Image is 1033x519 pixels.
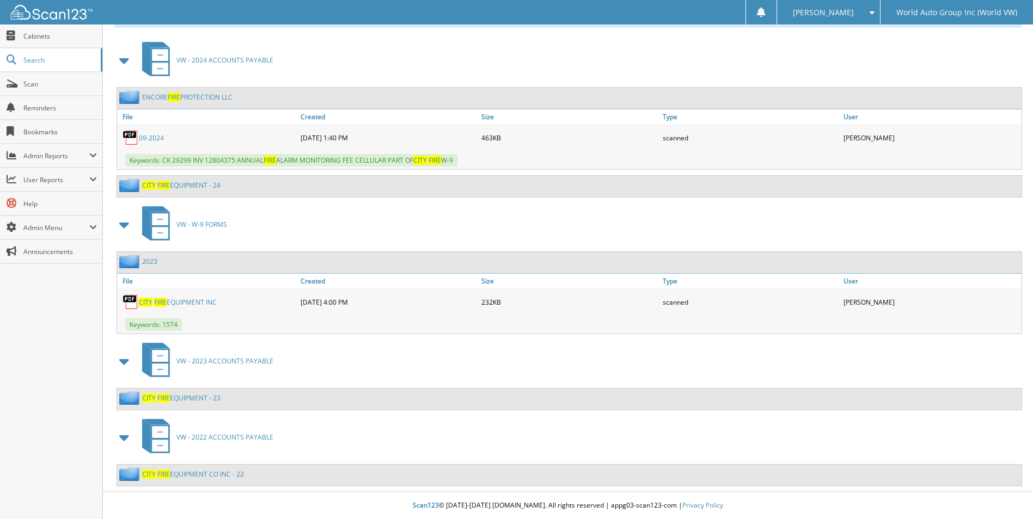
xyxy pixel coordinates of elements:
[23,151,89,160] span: Admin Reports
[142,393,221,403] a: CITY FIREEQUIPMENT - 23
[168,92,180,102] span: FIRE
[979,467,1033,519] iframe: Chat Widget
[139,298,217,307] a: CITY FIREEQUIPMENT INC
[429,156,441,165] span: FIRE
[23,223,89,232] span: Admin Menu
[896,9,1017,16] span: World Auto Group Inc (World VW)
[157,181,170,190] span: FIRE
[298,127,479,149] div: [DATE] 1:40 PM
[23,247,97,256] span: Announcements
[298,109,479,124] a: Created
[139,298,152,307] span: CITY
[841,291,1022,313] div: [PERSON_NAME]
[479,109,659,124] a: Size
[23,79,97,89] span: Scan
[125,318,182,331] span: Keywords: 1574
[117,109,298,124] a: File
[176,55,273,65] span: VW - 2024 ACCOUNTS PAYABLE
[660,274,841,288] a: Type
[136,416,273,459] a: VW - 2022 ACCOUNTS PAYABLE
[298,274,479,288] a: Created
[139,133,164,143] a: 09-2024
[123,294,139,310] img: PDF.png
[142,257,157,266] a: 2023
[479,274,659,288] a: Size
[660,109,841,124] a: Type
[142,181,156,190] span: CITY
[23,103,97,113] span: Reminders
[841,109,1022,124] a: User
[479,127,659,149] div: 463KB
[119,178,142,192] img: folder2.png
[136,203,227,246] a: VW - W-9 FORMS
[142,393,156,403] span: CITY
[142,92,233,102] a: ENCOREFIREPROTECTION LLC
[413,156,427,165] span: CITY
[136,339,273,382] a: VW - 2023 ACCOUNTS PAYABLE
[119,90,142,104] img: folder2.png
[123,129,139,146] img: PDF.png
[117,274,298,288] a: File
[119,391,142,405] img: folder2.png
[23,127,97,137] span: Bookmarks
[176,356,273,366] span: VW - 2023 ACCOUNTS PAYABLE
[142,469,156,479] span: CITY
[157,469,170,479] span: FIRE
[660,291,841,313] div: scanned
[23,32,97,41] span: Cabinets
[176,432,273,442] span: VW - 2022 ACCOUNTS PAYABLE
[841,274,1022,288] a: User
[660,127,841,149] div: scanned
[23,175,89,184] span: User Reports
[154,298,167,307] span: FIRE
[103,492,1033,519] div: © [DATE]-[DATE] [DOMAIN_NAME]. All rights reserved | appg03-scan123-com |
[142,181,221,190] a: CITY FIREEQUIPMENT - 24
[682,501,723,510] a: Privacy Policy
[142,469,244,479] a: CITY FIREEQUIPMENT CO INC - 22
[793,9,854,16] span: [PERSON_NAME]
[125,154,457,166] span: Keywords: CK 29299 INV 12804375 ANNUAL ALARM MONITORING FEE CELLULAR PART OF W-9
[479,291,659,313] div: 232KB
[119,467,142,481] img: folder2.png
[23,55,95,65] span: Search
[264,156,276,165] span: FIRE
[11,5,93,20] img: scan123-logo-white.svg
[119,255,142,268] img: folder2.png
[23,199,97,208] span: Help
[841,127,1022,149] div: [PERSON_NAME]
[298,291,479,313] div: [DATE] 4:00 PM
[157,393,170,403] span: FIRE
[413,501,439,510] span: Scan123
[136,39,273,82] a: VW - 2024 ACCOUNTS PAYABLE
[176,220,227,229] span: VW - W-9 FORMS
